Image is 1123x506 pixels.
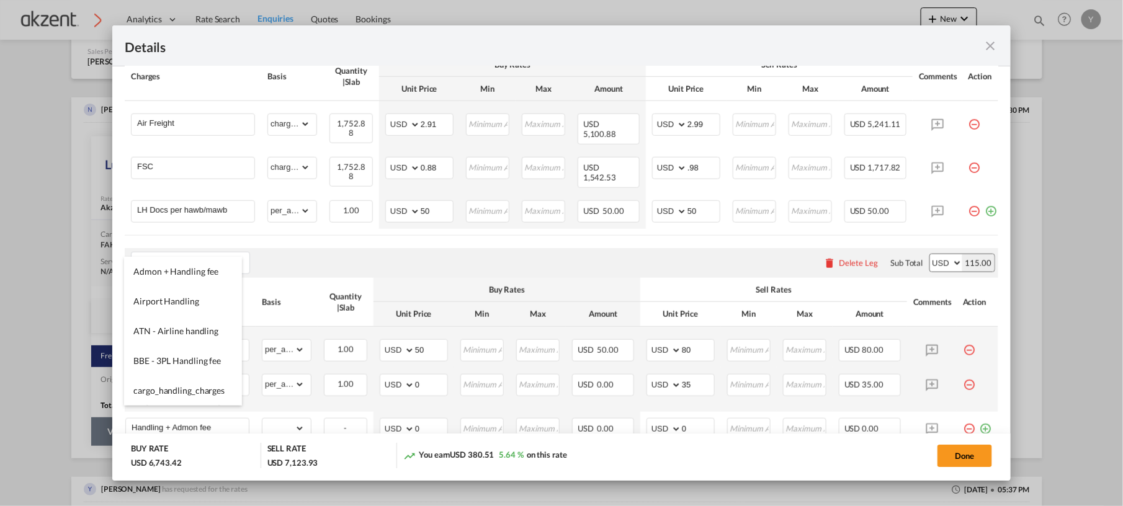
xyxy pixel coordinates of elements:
[421,114,453,133] input: 2.91
[403,449,566,462] div: You earn on this rate
[850,162,866,172] span: USD
[131,71,255,82] div: Charges
[467,201,509,220] input: Minimum Amount
[462,419,503,437] input: Minimum Amount
[790,201,831,220] input: Maximum Amount
[566,302,640,326] th: Amount
[450,450,494,459] span: USD 380.51
[415,375,447,393] input: 0
[913,53,962,101] th: Comments
[963,374,975,386] md-icon: icon-minus-circle-outline red-400-fg pt-7
[523,201,565,220] input: Maximum Amount
[516,77,571,101] th: Max
[823,258,878,268] button: Delete Leg
[728,419,770,437] input: Minimum Amount
[126,419,249,437] md-input-container: Handling + Admon fee
[131,443,168,457] div: BUY RATE
[734,158,776,176] input: Minimum Amount
[421,201,453,220] input: 50
[963,339,975,352] md-icon: icon-minus-circle-outline red-400-fg pt-7
[790,114,831,133] input: Maximum Amount
[597,379,614,389] span: 0.00
[133,326,218,336] span: ATN - Airline handling
[517,419,559,437] input: Maximum Amount
[467,114,509,133] input: Minimum Amount
[462,340,503,358] input: Minimum Amount
[137,254,249,272] input: Leg Name
[454,302,510,326] th: Min
[460,77,516,101] th: Min
[133,296,199,306] span: Airport Handling
[844,345,861,355] span: USD
[462,375,503,393] input: Minimum Amount
[137,158,254,176] input: Charge Name
[782,77,838,101] th: Max
[721,302,777,326] th: Min
[499,450,524,459] span: 5.64 %
[267,443,306,457] div: SELL RATE
[262,340,305,360] select: per_awb
[133,266,218,277] span: Admon + Handling fee
[868,162,901,172] span: 1,717.82
[728,375,770,393] input: Minimum Amount
[784,340,826,358] input: Maximum Amount
[844,424,861,433] span: USD
[969,157,981,169] md-icon: icon-minus-circle-outline red-400-fg pt-7
[962,254,995,272] div: 115.00
[379,77,460,101] th: Unit Price
[421,158,453,176] input: 0.88
[510,302,566,326] th: Max
[583,119,601,129] span: USD
[963,418,975,430] md-icon: icon-minus-circle-outline red-400-fg pt-7
[985,200,998,213] md-icon: icon-plus-circle-outline green-400-fg
[262,375,305,394] select: per_awb
[682,419,714,437] input: 0
[734,114,776,133] input: Minimum Amount
[131,457,182,468] div: USD 6,743.42
[890,257,923,269] div: Sub Total
[415,419,447,437] input: 0
[523,158,565,176] input: Maximum Amount
[338,379,354,389] span: 1.00
[403,450,416,462] md-icon: icon-trending-up
[374,302,454,326] th: Unit Price
[268,158,310,177] select: chargeable_weight
[868,206,890,216] span: 50.00
[862,379,884,389] span: 35.00
[850,206,866,216] span: USD
[646,77,727,101] th: Unit Price
[338,344,354,354] span: 1.00
[112,25,1011,481] md-dialog: Port of ...
[467,158,509,176] input: Minimum Amount
[415,340,447,358] input: 50
[790,158,831,176] input: Maximum Amount
[137,114,254,133] input: Charge Name
[133,385,225,396] span: cargo_handling_charges
[571,77,646,101] th: Amount
[862,424,879,433] span: 0.00
[980,418,992,430] md-icon: icon-plus-circle-outline green-400-fg
[578,379,596,389] span: USD
[907,278,957,326] th: Comments
[833,302,907,326] th: Amount
[380,284,634,295] div: Buy Rates
[682,340,714,358] input: 80
[267,71,317,82] div: Basis
[727,77,782,101] th: Min
[597,345,619,355] span: 50.00
[578,345,596,355] span: USD
[839,258,878,268] div: Delete Leg
[337,162,365,181] span: 1,752.88
[784,419,826,437] input: Maximum Amount
[262,296,311,308] div: Basis
[337,118,365,138] span: 1,752.88
[597,424,614,433] span: 0.00
[324,291,367,313] div: Quantity | Slab
[267,457,318,468] div: USD 7,123.93
[640,302,721,326] th: Unit Price
[268,201,310,221] select: per_awb
[583,129,616,139] span: 5,100.88
[133,355,221,366] span: BBE - 3PL Handling fee
[647,284,901,295] div: Sell Rates
[329,65,373,87] div: Quantity | Slab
